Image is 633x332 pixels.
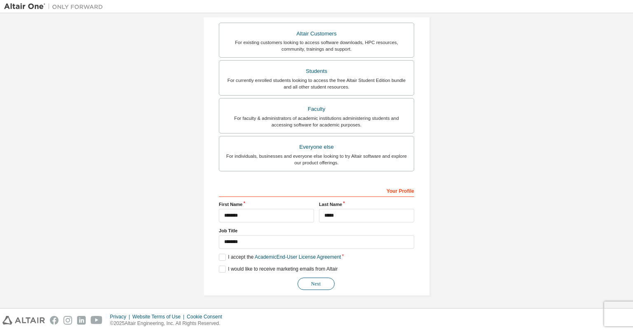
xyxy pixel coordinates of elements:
label: I accept the [219,254,341,261]
img: instagram.svg [63,316,72,325]
a: Academic End-User License Agreement [255,254,341,260]
img: youtube.svg [91,316,103,325]
div: Students [224,65,409,77]
p: © 2025 Altair Engineering, Inc. All Rights Reserved. [110,320,227,327]
div: Your Profile [219,184,414,197]
button: Next [298,278,335,290]
img: Altair One [4,2,107,11]
label: Job Title [219,227,414,234]
div: Altair Customers [224,28,409,40]
div: For existing customers looking to access software downloads, HPC resources, community, trainings ... [224,39,409,52]
div: Faculty [224,103,409,115]
div: For faculty & administrators of academic institutions administering students and accessing softwa... [224,115,409,128]
img: altair_logo.svg [2,316,45,325]
div: For currently enrolled students looking to access the free Altair Student Edition bundle and all ... [224,77,409,90]
div: Privacy [110,313,132,320]
label: First Name [219,201,314,208]
img: linkedin.svg [77,316,86,325]
label: I would like to receive marketing emails from Altair [219,266,338,273]
div: Website Terms of Use [132,313,187,320]
div: Cookie Consent [187,313,227,320]
label: Last Name [319,201,414,208]
img: facebook.svg [50,316,59,325]
div: Everyone else [224,141,409,153]
div: For individuals, businesses and everyone else looking to try Altair software and explore our prod... [224,153,409,166]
